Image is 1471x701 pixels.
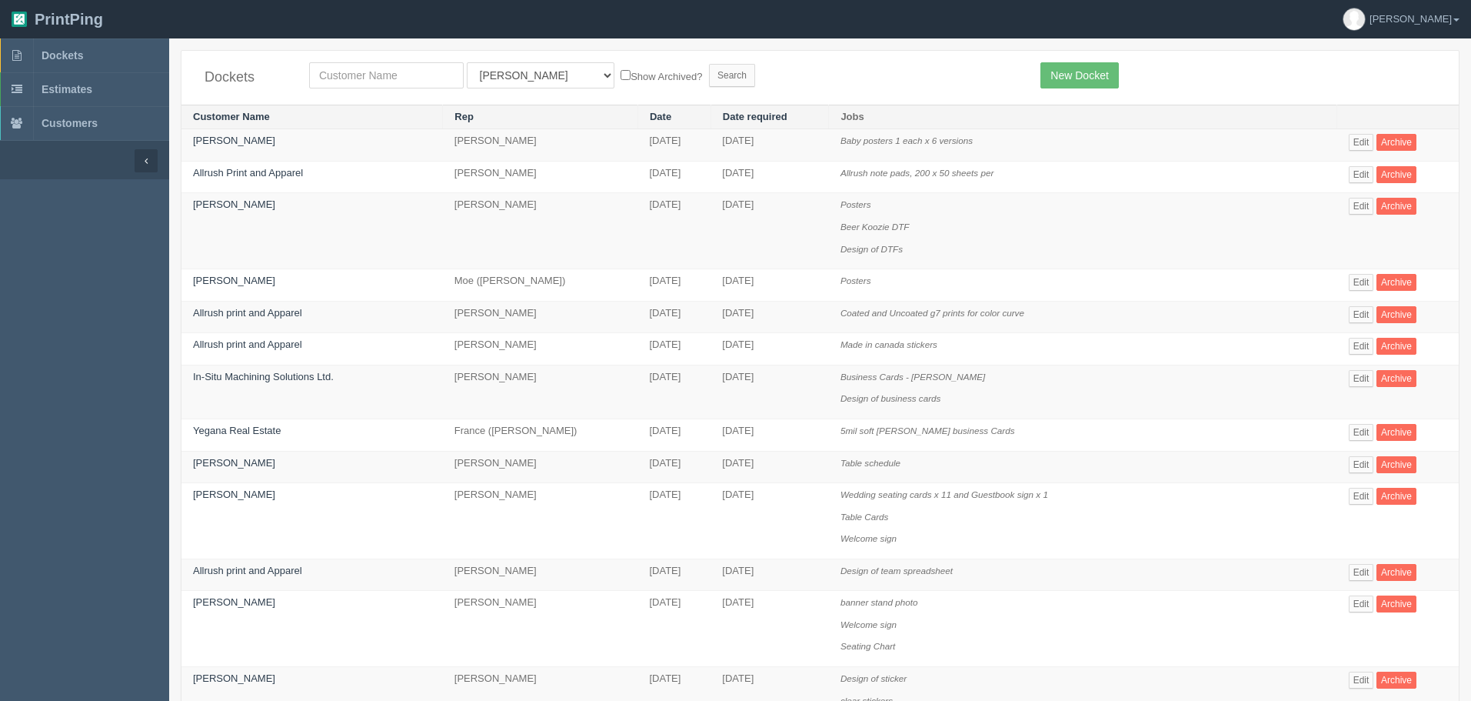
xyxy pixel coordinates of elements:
td: [DATE] [637,559,711,591]
a: Allrush print and Apparel [193,565,302,576]
a: Archive [1376,488,1416,505]
i: Posters [840,275,871,285]
td: [PERSON_NAME] [443,559,638,591]
a: [PERSON_NAME] [193,596,275,608]
a: Edit [1349,596,1374,613]
span: Estimates [42,83,92,95]
a: Archive [1376,134,1416,151]
a: New Docket [1040,62,1118,88]
td: [PERSON_NAME] [443,129,638,162]
a: Edit [1349,672,1374,689]
td: [DATE] [711,301,829,333]
a: Edit [1349,488,1374,505]
span: Customers [42,117,98,129]
td: [PERSON_NAME] [443,365,638,419]
a: [PERSON_NAME] [193,457,275,469]
td: [PERSON_NAME] [443,591,638,667]
i: Welcome sign [840,619,897,629]
i: Welcome sign [840,533,897,543]
i: banner stand photo [840,597,918,607]
i: Design of business cards [840,393,941,403]
img: logo-3e63b451c926e2ac314895c53de4908e5d424f24456219fb08d385ab2e579770.png [12,12,27,27]
label: Show Archived? [621,67,702,85]
td: [DATE] [637,451,711,483]
td: [DATE] [637,591,711,667]
td: [PERSON_NAME] [443,333,638,366]
input: Search [709,64,755,87]
a: [PERSON_NAME] [193,275,275,286]
a: Archive [1376,672,1416,689]
a: Archive [1376,370,1416,387]
a: Archive [1376,274,1416,291]
a: [PERSON_NAME] [193,489,275,500]
i: Design of sticker [840,673,907,683]
a: Edit [1349,456,1374,473]
td: France ([PERSON_NAME]) [443,419,638,451]
a: [PERSON_NAME] [193,199,275,210]
td: [DATE] [637,269,711,302]
i: Beer Koozie DTF [840,222,910,232]
input: Show Archived? [621,70,631,80]
th: Jobs [829,105,1337,129]
a: Allrush print and Apparel [193,339,302,350]
td: [DATE] [637,161,711,193]
td: [DATE] [637,193,711,269]
a: Archive [1376,338,1416,355]
td: [PERSON_NAME] [443,301,638,333]
a: Edit [1349,564,1374,581]
a: Archive [1376,306,1416,323]
td: [PERSON_NAME] [443,193,638,269]
a: Rep [454,111,474,122]
a: Edit [1349,166,1374,183]
td: [DATE] [711,333,829,366]
span: Dockets [42,49,83,62]
td: [DATE] [711,365,829,419]
td: Moe ([PERSON_NAME]) [443,269,638,302]
a: [PERSON_NAME] [193,673,275,684]
i: Design of team spreadsheet [840,566,953,576]
a: Edit [1349,198,1374,215]
i: Wedding seating cards x 11 and Guestbook sign x 1 [840,489,1048,499]
td: [DATE] [711,193,829,269]
td: [DATE] [711,269,829,302]
i: Seating Chart [840,641,895,651]
td: [DATE] [637,333,711,366]
a: Edit [1349,306,1374,323]
td: [DATE] [637,419,711,451]
td: [DATE] [711,483,829,559]
input: Customer Name [309,62,464,88]
a: In-Situ Machining Solutions Ltd. [193,371,334,382]
a: Archive [1376,564,1416,581]
i: 5mil soft [PERSON_NAME] business Cards [840,426,1015,436]
td: [DATE] [637,129,711,162]
i: Allrush note pads, 200 x 50 sheets per [840,168,993,178]
a: Allrush Print and Apparel [193,167,303,179]
a: Archive [1376,596,1416,613]
i: Coated and Uncoated g7 prints for color curve [840,308,1024,318]
a: Date [650,111,671,122]
a: Edit [1349,370,1374,387]
td: [DATE] [637,365,711,419]
a: [PERSON_NAME] [193,135,275,146]
i: Posters [840,199,871,209]
i: Table Cards [840,512,889,522]
a: Archive [1376,424,1416,441]
a: Archive [1376,198,1416,215]
i: Business Cards - [PERSON_NAME] [840,372,985,382]
a: Yegana Real Estate [193,425,281,436]
td: [DATE] [711,451,829,483]
td: [DATE] [711,161,829,193]
i: Design of DTFs [840,244,903,254]
td: [PERSON_NAME] [443,161,638,193]
img: avatar_default-7531ab5dedf162e01f1e0bb0964e6a185e93c5c22dfe317fb01d7f8cd2b1632c.jpg [1343,8,1365,30]
td: [DATE] [711,419,829,451]
a: Edit [1349,274,1374,291]
i: Baby posters 1 each x 6 versions [840,135,973,145]
i: Table schedule [840,458,900,468]
td: [DATE] [637,301,711,333]
td: [PERSON_NAME] [443,451,638,483]
a: Edit [1349,338,1374,355]
td: [DATE] [711,559,829,591]
h4: Dockets [205,70,286,85]
td: [DATE] [711,129,829,162]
